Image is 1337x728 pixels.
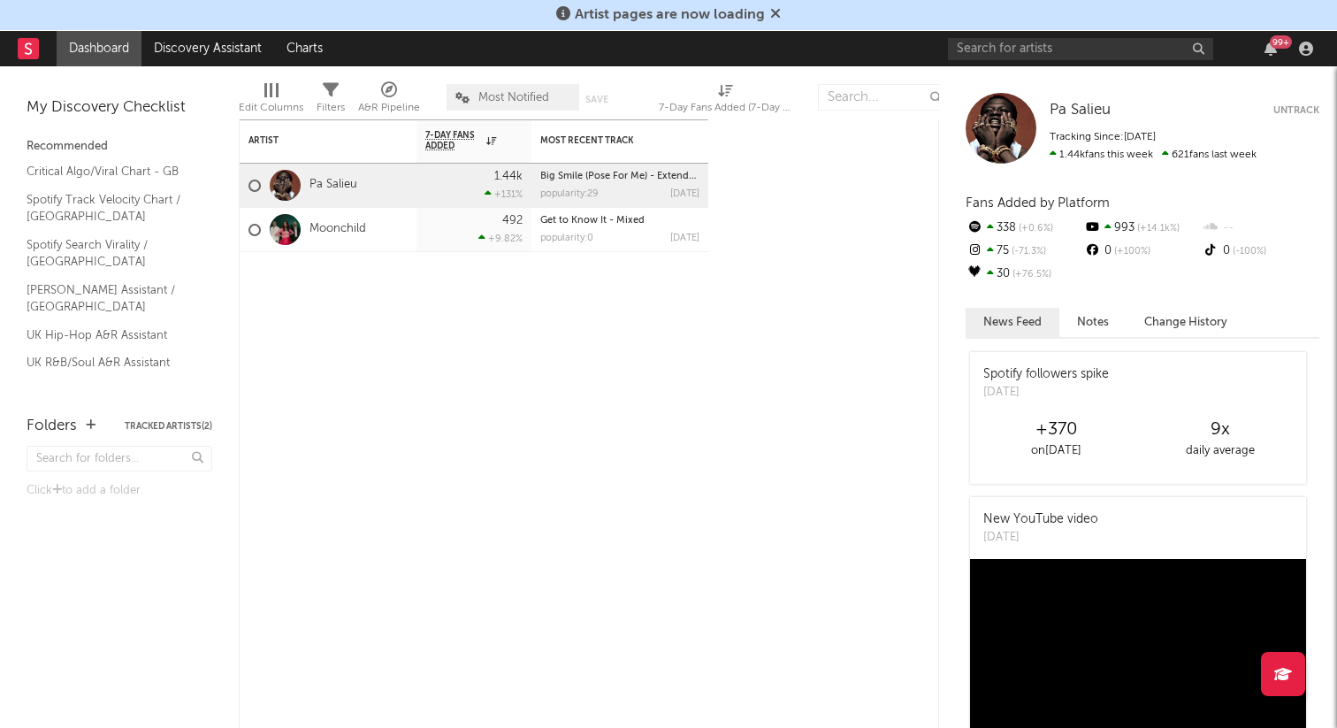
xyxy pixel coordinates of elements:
[770,8,781,22] span: Dismiss
[358,97,420,119] div: A&R Pipeline
[1127,308,1245,337] button: Change History
[27,416,77,437] div: Folders
[575,8,765,22] span: Artist pages are now loading
[27,353,195,372] a: UK R&B/Soul A&R Assistant
[27,97,212,119] div: My Discovery Checklist
[1264,42,1277,56] button: 99+
[1230,247,1266,257] span: -100 %
[1050,102,1111,119] a: Pa Salieu
[659,75,791,126] div: 7-Day Fans Added (7-Day Fans Added)
[1050,103,1111,118] span: Pa Salieu
[57,31,141,66] a: Dashboard
[239,75,303,126] div: Edit Columns
[540,189,599,199] div: popularity: 29
[502,215,523,226] div: 492
[540,135,673,146] div: Most Recent Track
[966,263,1083,286] div: 30
[27,235,195,272] a: Spotify Search Virality / [GEOGRAPHIC_DATA]
[1083,217,1201,240] div: 993
[974,441,1138,462] div: on [DATE]
[309,222,366,237] a: Moonchild
[478,92,549,103] span: Most Notified
[1050,149,1153,160] span: 1.44k fans this week
[966,240,1083,263] div: 75
[670,234,699,243] div: [DATE]
[309,178,357,193] a: Pa Salieu
[974,419,1138,441] div: +370
[27,480,212,502] div: Click to add a folder.
[358,75,420,126] div: A&R Pipeline
[1009,247,1046,257] span: -71.3 %
[966,308,1059,337] button: News Feed
[1050,132,1156,142] span: Tracking Since: [DATE]
[540,172,699,181] div: Big Smile (Pose For Me) - Extended Mix
[485,188,523,200] div: +131 %
[1010,270,1051,280] span: +76.5 %
[1270,35,1292,49] div: 99 +
[27,446,212,471] input: Search for folders...
[818,84,951,111] input: Search...
[540,216,645,226] a: Get to Know It - Mixed
[983,510,1098,529] div: New YouTube video
[1135,224,1180,234] span: +14.1k %
[27,136,212,157] div: Recommended
[27,280,195,317] a: [PERSON_NAME] Assistant / [GEOGRAPHIC_DATA]
[478,233,523,244] div: +9.82 %
[1202,240,1319,263] div: 0
[248,135,381,146] div: Artist
[1016,224,1053,234] span: +0.6 %
[239,97,303,119] div: Edit Columns
[659,97,791,119] div: 7-Day Fans Added (7-Day Fans Added)
[27,326,195,345] a: UK Hip-Hop A&R Assistant
[27,381,195,401] a: OCC Newest Adds
[1273,102,1319,119] button: Untrack
[317,75,345,126] div: Filters
[27,190,195,226] a: Spotify Track Velocity Chart / [GEOGRAPHIC_DATA]
[1083,240,1201,263] div: 0
[1059,308,1127,337] button: Notes
[317,97,345,119] div: Filters
[274,31,335,66] a: Charts
[585,95,608,104] button: Save
[540,234,593,243] div: popularity: 0
[966,196,1110,210] span: Fans Added by Platform
[1202,217,1319,240] div: --
[494,171,523,182] div: 1.44k
[27,162,195,181] a: Critical Algo/Viral Chart - GB
[1050,149,1257,160] span: 621 fans last week
[141,31,274,66] a: Discovery Assistant
[1138,441,1302,462] div: daily average
[540,216,699,226] div: Get to Know It - Mixed
[966,217,1083,240] div: 338
[983,384,1109,402] div: [DATE]
[670,189,699,199] div: [DATE]
[125,422,212,431] button: Tracked Artists(2)
[1112,247,1150,257] span: +100 %
[983,529,1098,547] div: [DATE]
[983,365,1109,384] div: Spotify followers spike
[540,172,720,181] a: Big Smile (Pose For Me) - Extended Mix
[1138,419,1302,441] div: 9 x
[425,130,482,151] span: 7-Day Fans Added
[948,38,1213,60] input: Search for artists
